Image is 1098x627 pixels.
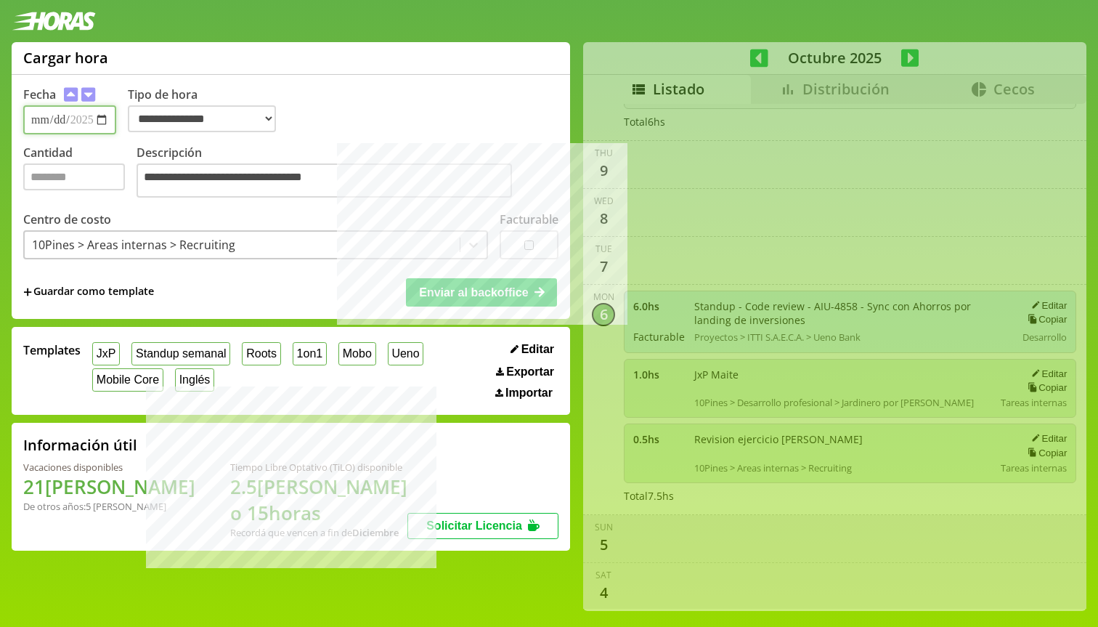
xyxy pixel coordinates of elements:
textarea: Descripción [137,163,512,198]
span: Importar [505,387,553,400]
span: + [23,284,32,300]
button: Roots [242,342,280,365]
label: Cantidad [23,145,137,201]
span: Templates [23,342,81,358]
label: Tipo de hora [128,86,288,134]
div: Vacaciones disponibles [23,461,195,474]
span: Exportar [506,365,554,379]
button: Mobo [338,342,376,365]
label: Fecha [23,86,56,102]
button: Standup semanal [131,342,230,365]
h2: Información útil [23,435,137,455]
div: Recordá que vencen a fin de [230,526,407,539]
div: Tiempo Libre Optativo (TiLO) disponible [230,461,407,474]
button: JxP [92,342,120,365]
button: Editar [506,342,558,357]
span: Editar [521,343,554,356]
label: Descripción [137,145,558,201]
span: Solicitar Licencia [426,519,522,532]
div: 10Pines > Areas internas > Recruiting [32,237,235,253]
button: Inglés [175,368,214,391]
div: De otros años: 5 [PERSON_NAME] [23,500,195,513]
button: Mobile Core [92,368,163,391]
h1: 2.5 [PERSON_NAME] o 15 horas [230,474,407,526]
label: Facturable [500,211,558,227]
button: Exportar [492,365,558,379]
button: Enviar al backoffice [406,278,557,306]
span: Enviar al backoffice [419,286,528,299]
span: +Guardar como template [23,284,154,300]
button: 1on1 [293,342,327,365]
b: Diciembre [352,526,399,539]
select: Tipo de hora [128,105,276,132]
h1: Cargar hora [23,48,108,68]
h1: 21 [PERSON_NAME] [23,474,195,500]
label: Centro de costo [23,211,111,227]
button: Solicitar Licencia [407,513,558,539]
button: Ueno [388,342,424,365]
img: logotipo [12,12,96,31]
input: Cantidad [23,163,125,190]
